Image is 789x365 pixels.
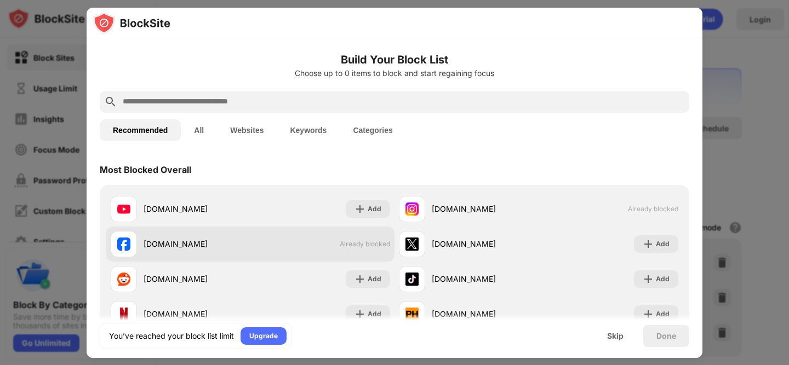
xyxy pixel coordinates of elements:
div: [DOMAIN_NAME] [144,308,250,320]
div: You’ve reached your block list limit [109,331,234,341]
div: Add [656,274,670,285]
img: favicons [117,237,130,251]
div: Done [656,332,676,340]
div: Add [368,309,381,320]
div: [DOMAIN_NAME] [144,273,250,285]
div: Add [656,239,670,250]
span: Already blocked [340,240,390,248]
img: favicons [405,308,419,321]
div: [DOMAIN_NAME] [432,273,539,285]
div: [DOMAIN_NAME] [144,238,250,250]
img: favicons [405,202,419,216]
div: Add [656,309,670,320]
img: logo-blocksite.svg [93,12,170,34]
img: favicons [117,202,130,216]
div: [DOMAIN_NAME] [432,238,539,250]
img: search.svg [104,95,117,108]
div: Most Blocked Overall [100,164,191,175]
img: favicons [117,273,130,286]
div: Choose up to 0 items to block and start regaining focus [100,69,689,78]
div: Skip [607,332,624,340]
button: Websites [217,119,277,141]
div: [DOMAIN_NAME] [432,308,539,320]
span: Already blocked [628,205,678,213]
div: Add [368,204,381,215]
button: Keywords [277,119,340,141]
button: Categories [340,119,405,141]
img: favicons [405,237,419,251]
img: favicons [117,308,130,321]
button: All [181,119,217,141]
div: [DOMAIN_NAME] [144,203,250,215]
div: [DOMAIN_NAME] [432,203,539,215]
button: Recommended [100,119,181,141]
h6: Build Your Block List [100,51,689,68]
div: Add [368,274,381,285]
img: favicons [405,273,419,286]
div: Upgrade [249,331,278,341]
